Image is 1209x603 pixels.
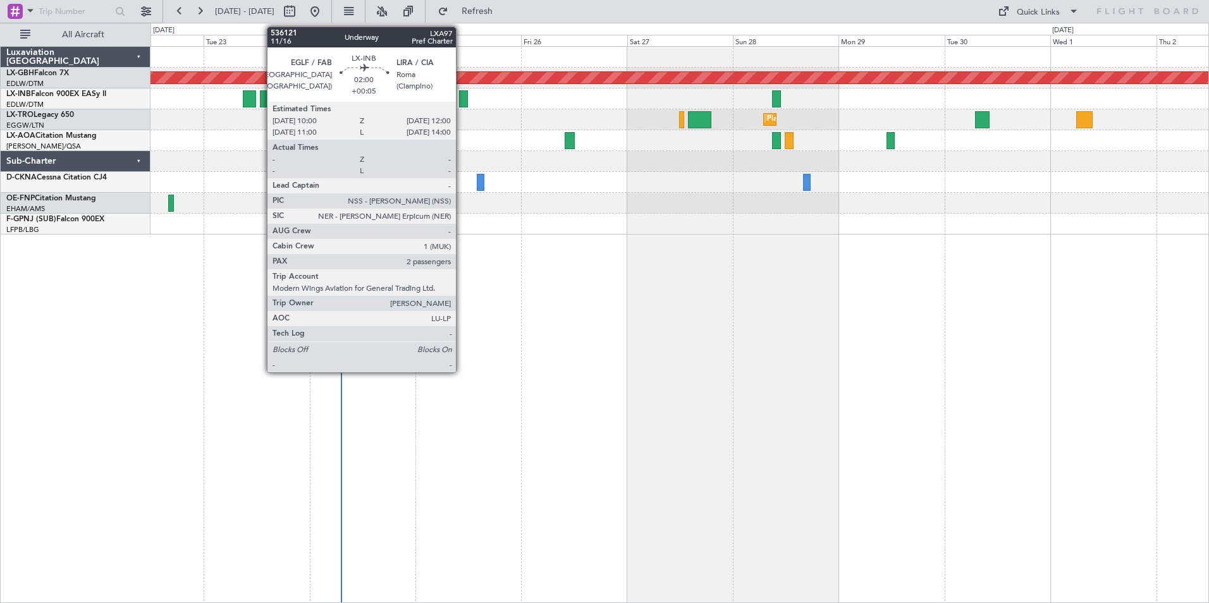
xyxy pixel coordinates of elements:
a: [PERSON_NAME]/QSA [6,142,81,151]
a: LX-AOACitation Mustang [6,132,97,140]
span: LX-AOA [6,132,35,140]
a: EDLW/DTM [6,79,44,88]
span: LX-INB [6,90,31,98]
div: Wed 24 [310,35,415,46]
button: Quick Links [991,1,1085,21]
span: D-CKNA [6,174,37,181]
div: Mon 22 [98,35,204,46]
input: Trip Number [39,2,111,21]
a: D-CKNACessna Citation CJ4 [6,174,107,181]
div: Tue 23 [204,35,309,46]
a: EGGW/LTN [6,121,44,130]
div: Fri 26 [521,35,627,46]
a: LX-GBHFalcon 7X [6,70,69,77]
div: Thu 25 [415,35,521,46]
a: EDLW/DTM [6,100,44,109]
span: LX-GBH [6,70,34,77]
div: Quick Links [1017,6,1060,19]
a: LFPB/LBG [6,225,39,234]
div: [DATE] [1052,25,1074,36]
div: Sun 28 [733,35,838,46]
span: Refresh [451,7,504,16]
div: Planned Maint [GEOGRAPHIC_DATA] ([GEOGRAPHIC_DATA]) [395,89,594,108]
span: LX-TRO [6,111,34,119]
button: All Aircraft [14,25,137,45]
div: Planned Maint [GEOGRAPHIC_DATA] ([GEOGRAPHIC_DATA]) [767,110,966,129]
a: EHAM/AMS [6,204,45,214]
a: LX-INBFalcon 900EX EASy II [6,90,106,98]
div: Wed 1 [1050,35,1156,46]
span: [DATE] - [DATE] [215,6,274,17]
div: Sat 27 [627,35,733,46]
div: [DATE] [153,25,175,36]
button: Refresh [432,1,508,21]
span: F-GPNJ (SUB) [6,216,56,223]
span: All Aircraft [33,30,133,39]
div: Mon 29 [838,35,944,46]
a: LX-TROLegacy 650 [6,111,74,119]
span: OE-FNP [6,195,35,202]
div: Tue 30 [945,35,1050,46]
a: OE-FNPCitation Mustang [6,195,96,202]
a: F-GPNJ (SUB)Falcon 900EX [6,216,104,223]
